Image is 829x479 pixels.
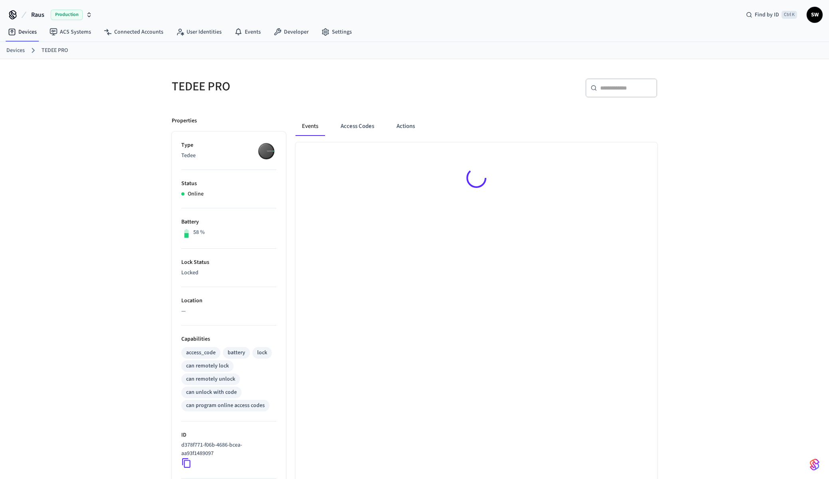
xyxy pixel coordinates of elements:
div: ant example [296,117,657,136]
div: Find by IDCtrl K [740,8,803,22]
a: Connected Accounts [97,25,170,39]
a: Devices [2,25,43,39]
span: Ctrl K [781,11,797,19]
div: lock [257,349,267,357]
button: Actions [390,117,421,136]
a: Events [228,25,267,39]
span: Find by ID [755,11,779,19]
div: access_code [186,349,216,357]
p: Tedee [181,152,276,160]
p: Battery [181,218,276,226]
div: can remotely unlock [186,375,235,383]
span: SW [807,8,822,22]
p: Locked [181,269,276,277]
p: — [181,307,276,315]
button: Access Codes [334,117,381,136]
span: Production [51,10,83,20]
span: Raus [31,10,44,20]
h5: TEDEE PRO [172,78,410,95]
div: battery [228,349,245,357]
div: can program online access codes [186,401,265,410]
p: d378f771-f06b-4686-bcea-aa93f1489097 [181,441,273,458]
img: SeamLogoGradient.69752ec5.svg [810,458,819,471]
div: can unlock with code [186,388,237,397]
a: Devices [6,46,25,55]
p: Properties [172,117,197,125]
p: Online [188,190,204,198]
button: SW [807,7,823,23]
p: Location [181,297,276,305]
img: Tedee Smart Lock [256,141,276,161]
p: Status [181,180,276,188]
p: 58 % [193,228,205,237]
div: can remotely lock [186,362,229,370]
a: Settings [315,25,358,39]
a: ACS Systems [43,25,97,39]
p: Type [181,141,276,150]
a: TEDEE PRO [42,46,68,55]
a: User Identities [170,25,228,39]
p: Capabilities [181,335,276,343]
button: Events [296,117,325,136]
a: Developer [267,25,315,39]
p: Lock Status [181,258,276,267]
p: ID [181,431,276,439]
